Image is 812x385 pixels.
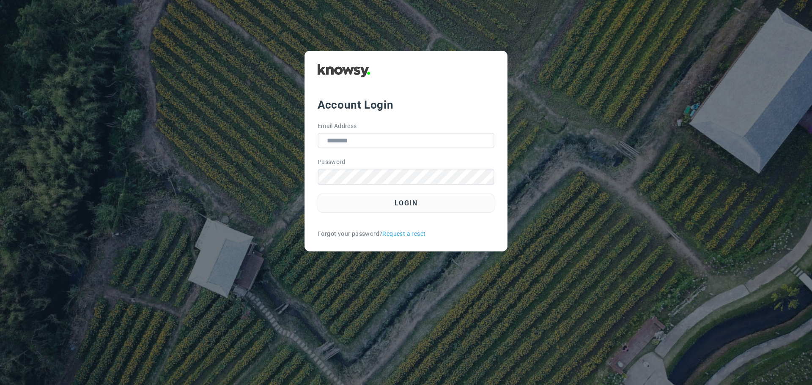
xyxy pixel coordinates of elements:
[318,229,494,238] div: Forgot your password?
[318,97,494,112] div: Account Login
[382,229,425,238] a: Request a reset
[318,122,357,131] label: Email Address
[318,158,346,167] label: Password
[318,194,494,213] button: Login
